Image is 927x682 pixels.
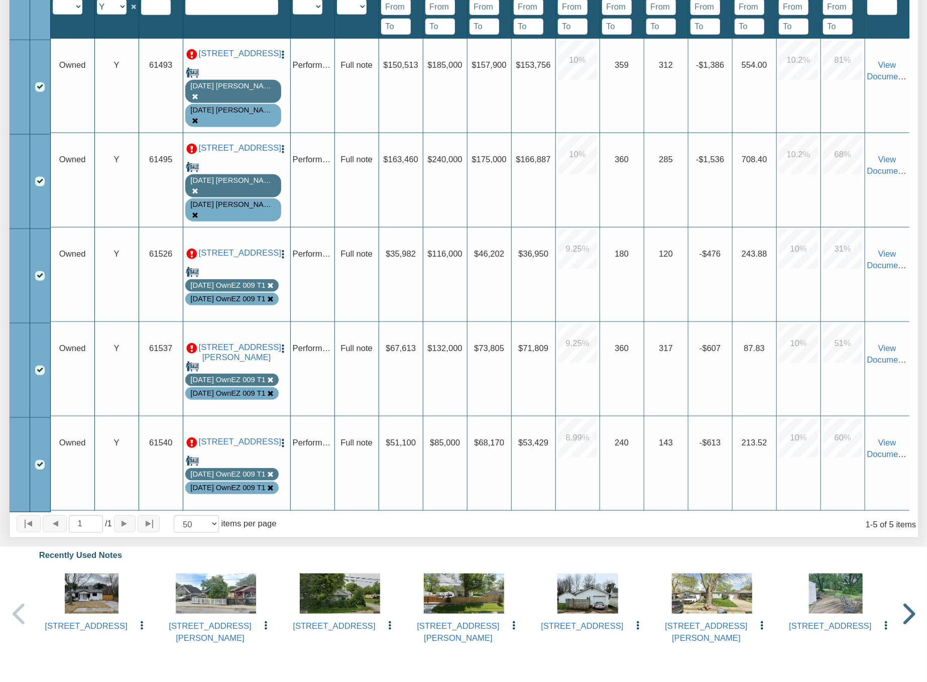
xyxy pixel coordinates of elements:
[186,66,199,79] img: for_sale.png
[509,620,519,630] img: cell-menu.png
[386,438,416,447] span: $51,100
[779,230,818,269] div: 10.0
[69,515,103,533] input: Selected page
[59,155,86,164] span: Owned
[742,438,767,447] span: 213.52
[13,602,26,616] button: Previous
[149,249,172,259] span: 61526
[696,60,724,70] span: -$1,386
[340,344,373,353] span: Full note
[114,155,120,164] span: Y
[696,155,724,164] span: -$1,536
[757,620,767,630] img: cell-menu.png
[293,438,333,447] span: Performing
[742,249,767,259] span: 243.88
[823,418,862,458] div: 60.0
[881,620,891,630] img: cell-menu.png
[558,324,597,363] div: 9.25
[672,574,752,614] img: 575873
[278,249,288,259] img: cell-menu.png
[558,230,597,269] div: 9.25
[340,60,373,70] span: Full note
[867,155,909,176] a: View Documents
[514,19,543,35] input: To
[35,82,45,92] div: Row 1, Row Selection Checkbox
[190,175,273,186] div: Note labeled as 8-21-25 Mixon 001 T1
[293,344,333,353] span: Performing
[779,418,818,458] div: 10.0
[384,60,418,70] span: $150,513
[186,454,199,468] img: for_sale.png
[190,469,265,480] div: Note labeled as 8-26-25 OwnEZ 009 T1
[169,621,251,643] a: 1144 North Tibbs, Indianapolis, IN, 46222
[809,574,863,614] img: 581433
[742,60,767,70] span: 554.00
[430,438,460,447] span: $85,000
[516,60,551,70] span: $153,756
[114,515,136,532] button: Page forward
[779,19,808,35] input: To
[278,144,288,154] img: cell-menu.png
[59,438,86,447] span: Owned
[186,266,199,279] img: for_sale.png
[867,438,909,460] a: View Documents
[278,49,288,61] button: Press to open the note menu
[278,248,288,260] button: Press to open the note menu
[293,60,333,70] span: Performing
[646,19,676,35] input: To
[300,574,380,614] img: 575926
[278,438,288,448] img: cell-menu.png
[516,155,551,164] span: $166,887
[867,249,909,271] a: View Documents
[105,519,107,528] abbr: of
[35,460,45,470] div: Row 5, Row Selection Checkbox
[823,135,862,174] div: 68.0
[474,249,504,259] span: $46,202
[428,60,462,70] span: $185,000
[138,515,160,532] button: Page to last
[428,249,462,259] span: $116,000
[615,155,629,164] span: 360
[659,60,673,70] span: 312
[386,249,416,259] span: $35,982
[474,344,504,353] span: $73,805
[199,437,275,447] a: 1514 East 18th Street, Anderson, IN, 46016
[700,344,721,353] span: -$607
[59,344,86,353] span: Owned
[615,438,629,447] span: 240
[823,41,862,80] div: 81.0
[221,519,277,528] span: items per page
[190,388,265,399] div: Note is contained in the pool 8-26-25 OwnEZ 009 T1
[665,621,747,643] a: 3526 East Morris Street, Indianapolis, IN, 46203
[742,155,767,164] span: 708.40
[386,344,416,353] span: $67,613
[43,515,67,532] button: Page back
[199,49,275,59] a: 712 Ave M, S. Houston, TX, 77587
[190,294,265,304] div: Note is contained in the pool 8-26-25 OwnEZ 009 T1
[261,620,271,630] img: cell-menu.png
[779,135,818,174] div: 10.2
[149,344,172,353] span: 61537
[823,230,862,269] div: 31.0
[659,155,673,164] span: 285
[190,375,265,385] div: Note labeled as 8-26-25 OwnEZ 009 T1
[114,60,120,70] span: Y
[278,50,288,60] img: cell-menu.png
[615,60,629,70] span: 359
[659,344,673,353] span: 317
[558,19,588,35] input: To
[615,344,629,353] span: 360
[114,344,120,353] span: Y
[340,155,373,164] span: Full note
[779,41,818,80] div: 10.2
[381,19,411,35] input: To
[190,483,265,493] div: Note is contained in the pool 8-26-25 OwnEZ 009 T1
[558,135,597,174] div: 10.0
[293,621,375,631] a: 1514 East 18th Street, Anderson, IN, 46016
[428,344,462,353] span: $132,000
[428,155,462,164] span: $240,000
[558,41,597,80] div: 10.0
[35,177,45,186] div: Row 2, Row Selection Checkbox
[779,324,818,363] div: 10.0
[65,574,119,614] img: 574463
